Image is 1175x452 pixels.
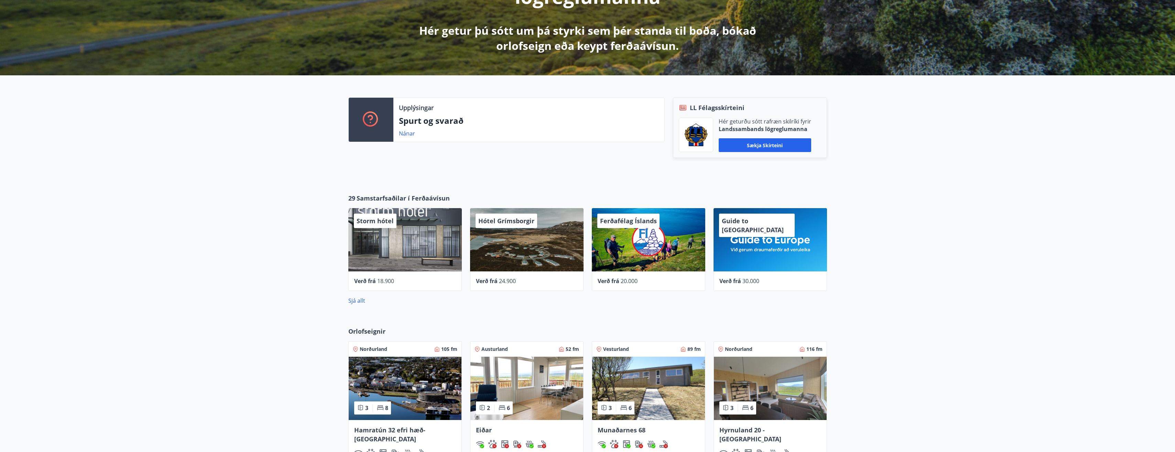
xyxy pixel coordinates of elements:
span: 3 [365,404,368,412]
span: Guide to [GEOGRAPHIC_DATA] [722,217,784,234]
img: h89QDIuHlAdpqTriuIvuEWkTH976fOgBEOOeu1mi.svg [525,440,534,448]
span: Ferðafélag Íslands [600,217,657,225]
img: Paella dish [714,357,827,420]
img: HJRyFFsYp6qjeUYhR4dAD8CaCEsnIFYZ05miwXoh.svg [598,440,606,448]
span: 89 fm [687,346,701,353]
span: 3 [609,404,612,412]
span: 24.900 [499,277,516,285]
img: 1cqKbADZNYZ4wXUG0EC2JmCwhQh0Y6EN22Kw4FTY.png [684,123,708,146]
span: Storm hótel [357,217,394,225]
p: Hér getur þú sótt um þá styrki sem þér standa til boða, bókað orlofseign eða keypt ferðaávísun. [406,23,769,53]
img: QNIUl6Cv9L9rHgMXwuzGLuiJOj7RKqxk9mBFPqjq.svg [660,440,668,448]
span: 3 [730,404,733,412]
div: Hleðslustöð fyrir rafbíla [635,440,643,448]
span: Verð frá [476,277,498,285]
div: Heitur pottur [525,440,534,448]
div: Þráðlaust net [598,440,606,448]
span: Austurland [481,346,508,353]
div: Reykingar / Vape [538,440,546,448]
span: Hótel Grímsborgir [478,217,534,225]
span: Munaðarnes 68 [598,426,645,434]
p: Spurt og svarað [399,115,659,127]
span: 8 [385,404,388,412]
span: 20.000 [621,277,638,285]
span: 6 [507,404,510,412]
img: Paella dish [592,357,705,420]
span: Eiðar [476,426,492,434]
button: Sækja skírteini [719,138,811,152]
span: Samstarfsaðilar í Ferðaávísun [357,194,450,203]
div: Gæludýr [488,440,497,448]
span: 6 [629,404,632,412]
span: 29 [348,194,355,203]
span: Vesturland [603,346,629,353]
img: HJRyFFsYp6qjeUYhR4dAD8CaCEsnIFYZ05miwXoh.svg [476,440,484,448]
img: QNIUl6Cv9L9rHgMXwuzGLuiJOj7RKqxk9mBFPqjq.svg [538,440,546,448]
div: Þráðlaust net [476,440,484,448]
p: Hér geturðu sótt rafræn skilríki fyrir [719,118,811,125]
div: Þvottavél [622,440,631,448]
img: Dl16BY4EX9PAW649lg1C3oBuIaAsR6QVDQBO2cTm.svg [622,440,631,448]
div: Heitur pottur [647,440,655,448]
span: 18.900 [377,277,394,285]
img: pxcaIm5dSOV3FS4whs1soiYWTwFQvksT25a9J10C.svg [488,440,497,448]
img: Dl16BY4EX9PAW649lg1C3oBuIaAsR6QVDQBO2cTm.svg [501,440,509,448]
img: Paella dish [349,357,461,420]
div: Þvottavél [501,440,509,448]
span: Verð frá [598,277,619,285]
img: nH7E6Gw2rvWFb8XaSdRp44dhkQaj4PJkOoRYItBQ.svg [635,440,643,448]
div: Hleðslustöð fyrir rafbíla [513,440,521,448]
span: Hyrnuland 20 - [GEOGRAPHIC_DATA] [719,426,781,443]
span: Verð frá [719,277,741,285]
a: Nánar [399,130,415,137]
span: 105 fm [441,346,457,353]
img: h89QDIuHlAdpqTriuIvuEWkTH976fOgBEOOeu1mi.svg [647,440,655,448]
img: nH7E6Gw2rvWFb8XaSdRp44dhkQaj4PJkOoRYItBQ.svg [513,440,521,448]
div: Reykingar / Vape [660,440,668,448]
span: Hamratún 32 efri hæð- [GEOGRAPHIC_DATA] [354,426,425,443]
span: 52 fm [566,346,579,353]
span: 2 [487,404,490,412]
span: LL Félagsskírteini [690,103,744,112]
a: Sjá allt [348,297,365,304]
p: Upplýsingar [399,103,434,112]
img: pxcaIm5dSOV3FS4whs1soiYWTwFQvksT25a9J10C.svg [610,440,618,448]
span: 6 [750,404,753,412]
span: Norðurland [360,346,387,353]
img: Paella dish [470,357,583,420]
span: 30.000 [742,277,759,285]
div: Gæludýr [610,440,618,448]
span: Norðurland [725,346,752,353]
span: Verð frá [354,277,376,285]
span: Orlofseignir [348,327,385,336]
span: 116 fm [806,346,823,353]
p: Landssambands lögreglumanna [719,125,811,133]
